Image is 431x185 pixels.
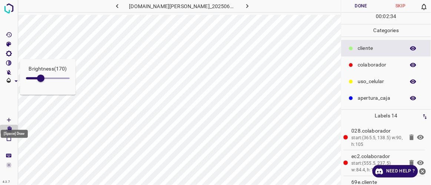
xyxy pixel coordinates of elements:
[352,135,404,148] div: start:(365.5, 138.5) w:90, h:105
[358,44,401,52] p: ​​cliente
[1,179,12,185] div: 4.3.7
[344,110,429,122] p: Labels 14
[358,94,401,102] p: apertura_caja
[418,165,427,178] button: close-help
[372,165,418,178] a: Need Help ?
[341,40,431,56] div: ​​cliente
[376,13,397,24] div: : :
[376,13,382,20] p: 00
[341,90,431,106] div: apertura_caja
[390,13,396,20] p: 34
[352,160,404,173] div: start:(555.5, 237.5) w:84.4, h:121
[341,56,431,73] div: colaborador
[1,130,28,138] div: [Space] Draw
[341,24,431,37] p: Categories
[352,127,404,135] p: 028.colaborador
[129,2,236,12] h6: [DOMAIN_NAME][PERSON_NAME]_20250613_194345_000003990.jpg
[2,2,16,15] img: logo
[352,153,404,160] p: ec2.colaborador
[341,73,431,90] div: uso_celular
[358,78,401,85] p: uso_celular
[358,61,401,69] p: colaborador
[26,65,70,73] p: Brightness ( 170 )
[383,13,389,20] p: 02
